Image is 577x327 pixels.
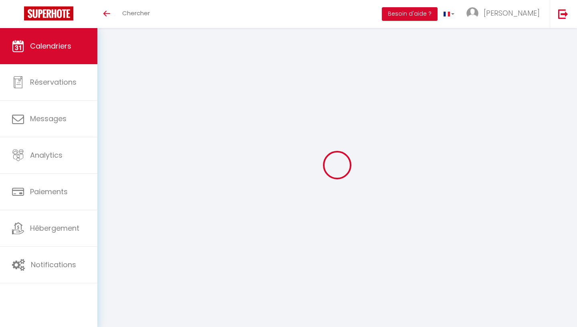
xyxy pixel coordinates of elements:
span: Analytics [30,150,63,160]
button: Besoin d'aide ? [382,7,438,21]
img: ... [466,7,478,19]
img: logout [558,9,568,19]
span: Messages [30,114,67,124]
span: Chercher [122,9,150,17]
img: Super Booking [24,6,73,20]
span: Réservations [30,77,77,87]
span: Notifications [31,260,76,270]
span: Paiements [30,187,68,197]
span: Hébergement [30,223,79,233]
span: [PERSON_NAME] [484,8,540,18]
span: Calendriers [30,41,71,51]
